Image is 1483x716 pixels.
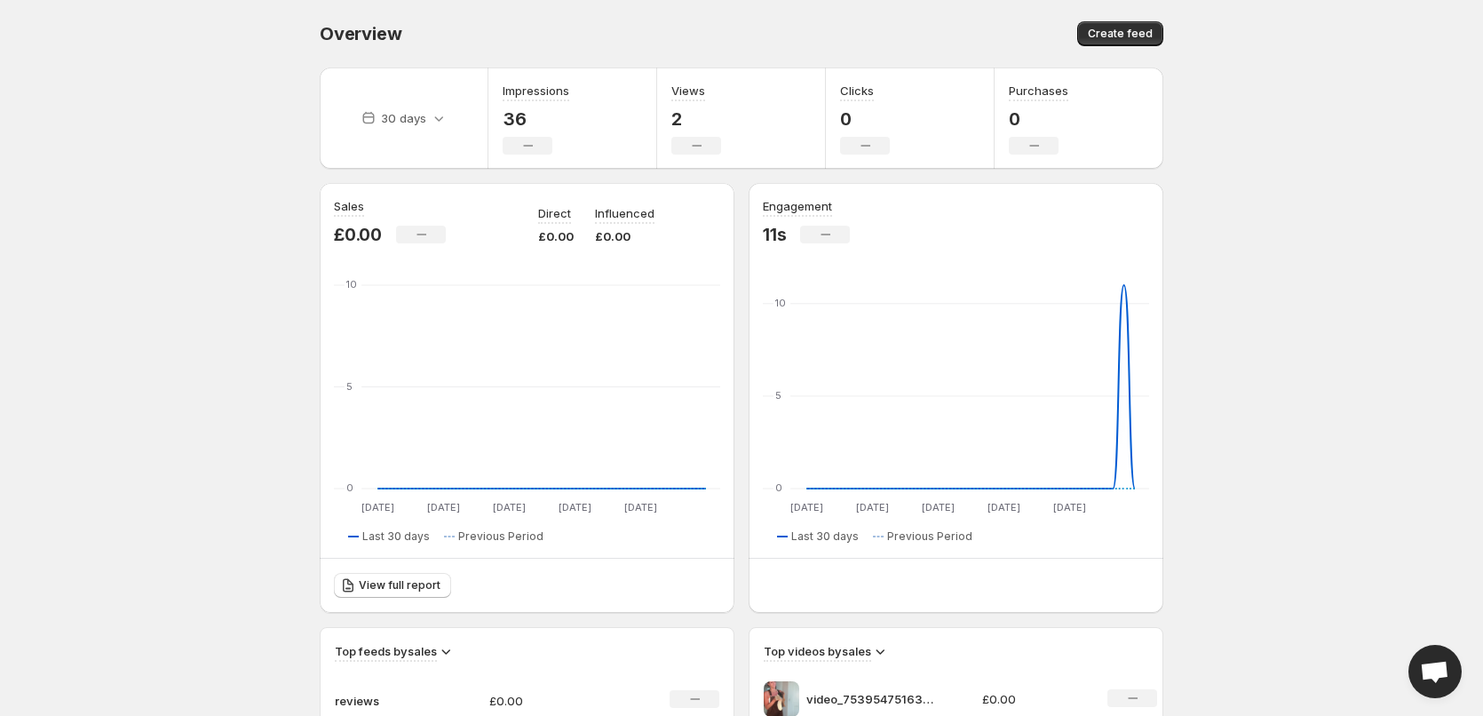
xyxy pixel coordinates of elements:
[791,529,859,544] span: Last 30 days
[334,224,382,245] p: £0.00
[1009,82,1068,99] h3: Purchases
[987,501,1020,513] text: [DATE]
[840,108,890,130] p: 0
[922,501,955,513] text: [DATE]
[595,204,654,222] p: Influenced
[489,692,615,710] p: £0.00
[982,690,1087,708] p: £0.00
[1053,501,1086,513] text: [DATE]
[334,197,364,215] h3: Sales
[624,501,657,513] text: [DATE]
[775,481,782,494] text: 0
[595,227,654,245] p: £0.00
[538,227,574,245] p: £0.00
[763,197,832,215] h3: Engagement
[346,278,357,290] text: 10
[887,529,972,544] span: Previous Period
[840,82,874,99] h3: Clicks
[334,573,451,598] a: View full report
[320,23,401,44] span: Overview
[503,82,569,99] h3: Impressions
[763,224,786,245] p: 11s
[856,501,889,513] text: [DATE]
[538,204,571,222] p: Direct
[503,108,569,130] p: 36
[493,501,526,513] text: [DATE]
[775,389,781,402] text: 5
[346,380,353,393] text: 5
[1408,645,1462,698] div: Open chat
[1088,27,1153,41] span: Create feed
[806,690,940,708] p: video_7539547516354825485
[458,529,543,544] span: Previous Period
[1009,108,1068,130] p: 0
[775,297,786,309] text: 10
[427,501,460,513] text: [DATE]
[671,108,721,130] p: 2
[559,501,591,513] text: [DATE]
[764,642,871,660] h3: Top videos by sales
[346,481,353,494] text: 0
[1077,21,1163,46] button: Create feed
[361,501,394,513] text: [DATE]
[381,109,426,127] p: 30 days
[790,501,823,513] text: [DATE]
[335,642,437,660] h3: Top feeds by sales
[359,578,440,593] span: View full report
[362,529,430,544] span: Last 30 days
[335,692,424,710] p: reviews
[671,82,705,99] h3: Views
